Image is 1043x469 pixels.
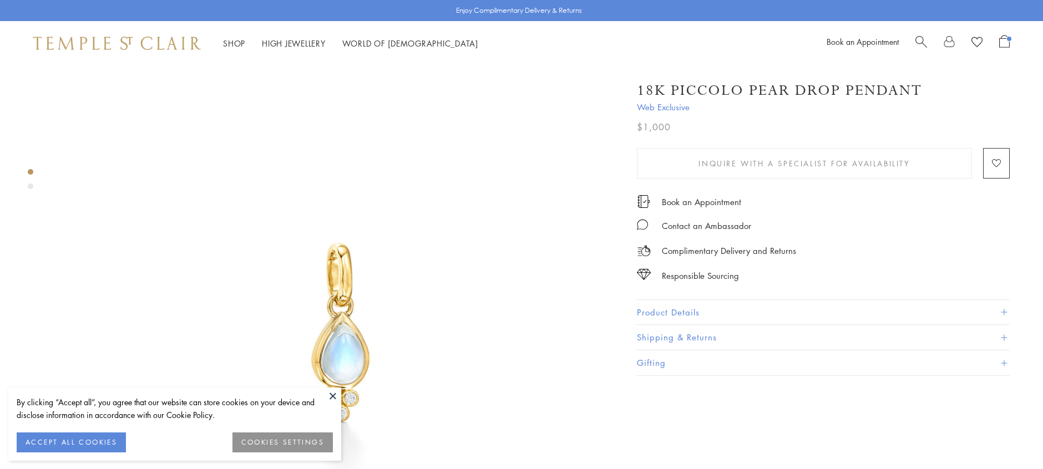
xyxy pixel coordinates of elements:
[915,35,927,52] a: Search
[342,38,478,49] a: World of [DEMOGRAPHIC_DATA]World of [DEMOGRAPHIC_DATA]
[637,269,651,280] img: icon_sourcing.svg
[637,244,651,258] img: icon_delivery.svg
[637,81,922,100] h1: 18K Piccolo Pear Drop Pendant
[637,100,1010,114] span: Web Exclusive
[232,432,333,452] button: COOKIES SETTINGS
[223,38,245,49] a: ShopShop
[637,120,671,134] span: $1,000
[999,35,1010,52] a: Open Shopping Bag
[637,300,1010,325] button: Product Details
[662,219,751,233] div: Contact an Ambassador
[637,219,648,230] img: MessageIcon-01_2.svg
[637,350,1010,375] button: Gifting
[262,38,326,49] a: High JewelleryHigh Jewellery
[698,157,910,170] span: Inquire With A Specialist for Availability
[988,417,1032,458] iframe: Gorgias live chat messenger
[827,36,899,47] a: Book an Appointment
[456,5,582,16] p: Enjoy Complimentary Delivery & Returns
[662,196,741,208] a: Book an Appointment
[662,269,739,283] div: Responsible Sourcing
[971,35,983,52] a: View Wishlist
[28,166,33,198] div: Product gallery navigation
[637,325,1010,350] button: Shipping & Returns
[662,244,796,258] p: Complimentary Delivery and Returns
[17,396,333,421] div: By clicking “Accept all”, you agree that our website can store cookies on your device and disclos...
[33,37,201,50] img: Temple St. Clair
[637,195,650,208] img: icon_appointment.svg
[17,432,126,452] button: ACCEPT ALL COOKIES
[223,37,478,50] nav: Main navigation
[637,148,972,179] button: Inquire With A Specialist for Availability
